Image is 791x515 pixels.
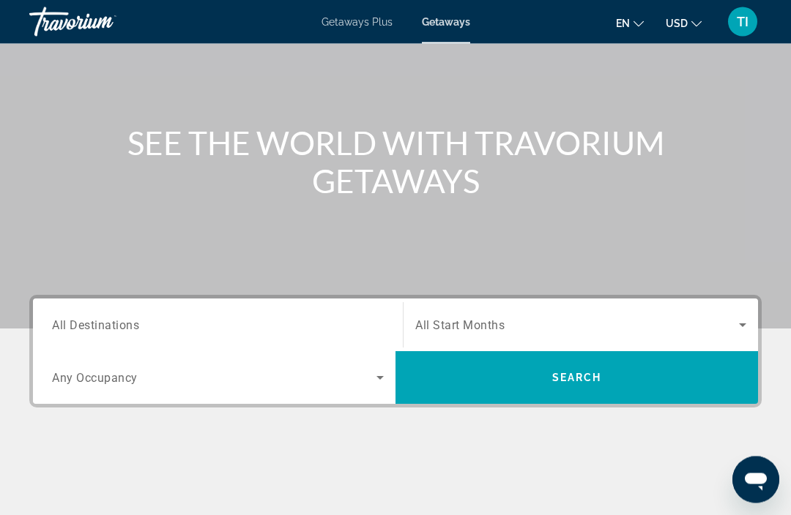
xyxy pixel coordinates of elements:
h1: SEE THE WORLD WITH TRAVORIUM GETAWAYS [121,124,670,200]
button: Search [395,352,758,405]
span: USD [666,18,688,29]
button: Change currency [666,12,702,34]
button: Change language [616,12,644,34]
iframe: Button to launch messaging window [732,456,779,503]
span: Any Occupancy [52,372,138,386]
span: en [616,18,630,29]
span: All Destinations [52,318,139,332]
span: TI [737,15,749,29]
a: Travorium [29,3,176,41]
a: Getaways Plus [322,16,393,28]
a: Getaways [422,16,470,28]
button: User Menu [724,7,762,37]
span: Search [552,372,602,384]
div: Search widget [33,299,758,405]
span: All Start Months [415,319,505,333]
